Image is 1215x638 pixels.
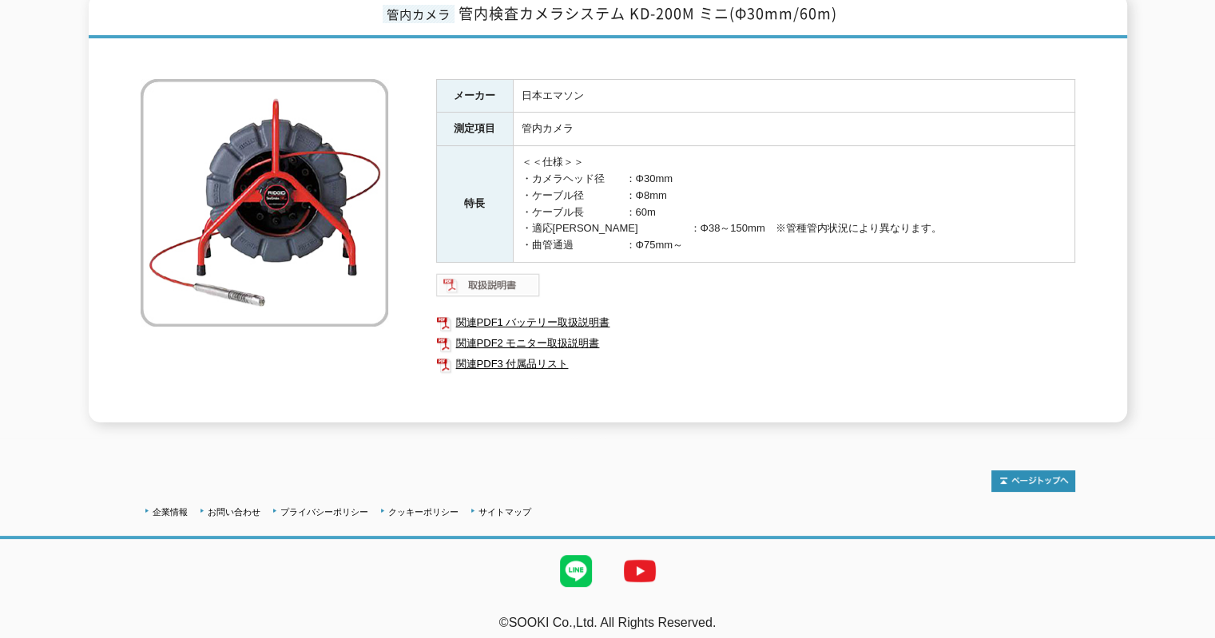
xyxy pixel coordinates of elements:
a: サイトマップ [478,507,531,517]
a: 取扱説明書 [436,283,541,295]
a: お問い合わせ [208,507,260,517]
a: クッキーポリシー [388,507,459,517]
a: 関連PDF3 付属品リスト [436,354,1075,374]
td: ＜＜仕様＞＞ ・カメラヘッド径 ：Φ30mm ・ケーブル径 ：Φ8mm ・ケーブル長 ：60m ・適応[PERSON_NAME] ：Φ38～150mm ※管種管内状況により異なります。 ・曲管通... [513,146,1074,263]
img: 管内検査カメラシステム KD-200M ミニ(Φ30mm/60m) [141,79,388,327]
span: 管内検査カメラシステム KD-200M ミニ(Φ30mm/60m) [459,2,837,24]
img: YouTube [608,539,672,603]
td: 日本エマソン [513,79,1074,113]
a: 企業情報 [153,507,188,517]
a: 関連PDF2 モニター取扱説明書 [436,333,1075,354]
td: 管内カメラ [513,113,1074,146]
th: 測定項目 [436,113,513,146]
th: 特長 [436,146,513,263]
th: メーカー [436,79,513,113]
a: 関連PDF1 バッテリー取扱説明書 [436,312,1075,333]
a: プライバシーポリシー [280,507,368,517]
img: 取扱説明書 [436,272,541,298]
img: LINE [544,539,608,603]
img: トップページへ [991,470,1075,492]
span: 管内カメラ [383,5,455,23]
